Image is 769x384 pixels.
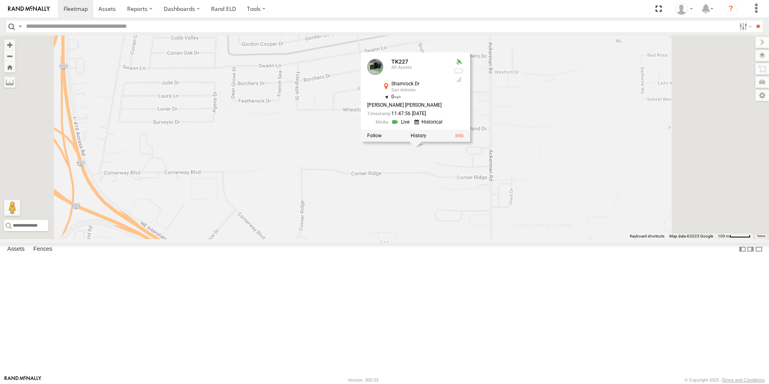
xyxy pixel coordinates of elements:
[367,133,382,139] label: Realtime tracking of Asset
[367,103,448,108] div: [PERSON_NAME] [PERSON_NAME]
[718,234,730,238] span: 100 m
[414,118,445,126] a: View Historical Media Streams
[17,21,23,32] label: Search Query
[685,378,765,382] div: © Copyright 2025 -
[391,59,408,65] a: TK227
[367,111,448,116] div: Date/time of location update
[348,378,378,382] div: Version: 305.03
[755,90,769,101] label: Map Settings
[454,68,464,74] div: No battery health information received from this device.
[4,76,15,88] label: Measure
[8,6,50,12] img: rand-logo.svg
[724,2,737,15] i: ?
[4,39,15,50] button: Zoom in
[746,244,755,255] label: Dock Summary Table to the Right
[669,234,713,238] span: Map data ©2025 Google
[4,50,15,62] button: Zoom out
[672,3,696,15] div: Daniel Del Muro
[716,233,753,239] button: Map Scale: 100 m per 48 pixels
[4,200,20,216] button: Drag Pegman onto the map to open Street View
[29,244,56,255] label: Fences
[411,133,426,139] label: View Asset History
[367,59,383,75] a: View Asset Details
[4,376,41,384] a: Visit our Website
[454,76,464,83] div: Last Event GSM Signal Strength
[738,244,746,255] label: Dock Summary Table to the Left
[391,65,448,70] div: All Assets
[722,378,765,382] a: Terms and Conditions
[391,94,401,99] span: 0
[454,59,464,66] div: Valid GPS Fix
[4,62,15,72] button: Zoom Home
[736,21,753,32] label: Search Filter Options
[3,244,29,255] label: Assets
[755,244,763,255] label: Hide Summary Table
[391,82,448,87] div: Shamrock Dr
[391,118,412,126] a: View Live Media Streams
[455,133,464,139] a: View Asset Details
[391,88,448,93] div: San Antonio
[630,233,664,239] button: Keyboard shortcuts
[757,235,765,238] a: Terms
